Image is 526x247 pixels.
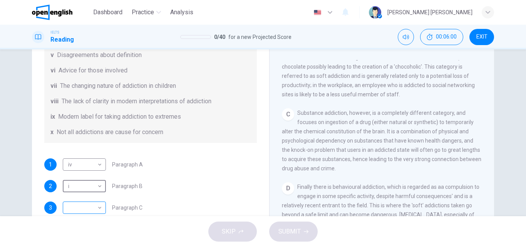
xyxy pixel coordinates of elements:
[50,112,55,121] span: ix
[112,183,142,189] span: Paragraph B
[112,205,142,210] span: Paragraph C
[132,8,154,17] span: Practice
[50,50,54,60] span: v
[282,182,294,195] div: D
[228,32,291,42] span: for a new Projected Score
[50,81,57,91] span: vii
[57,50,142,60] span: Disagreements about definition
[49,162,52,167] span: 1
[63,154,103,176] div: iv
[476,34,487,40] span: EXIT
[170,8,193,17] span: Analysis
[50,97,59,106] span: viii
[62,97,211,106] span: The lack of clarity in modern interpretations of addiction
[59,66,127,75] span: Advice for those involved
[50,30,59,35] span: IELTS
[93,8,122,17] span: Dashboard
[469,29,494,45] button: EXIT
[32,5,72,20] img: OpenEnglish logo
[313,10,322,15] img: en
[387,8,472,17] div: [PERSON_NAME] [PERSON_NAME]
[58,112,181,121] span: Modern label for taking addiction to extremes
[214,32,225,42] span: 0 / 40
[436,34,457,40] span: 00:06:00
[49,205,52,210] span: 3
[282,110,481,171] span: Substance addiction, however, is a completely different category, and focuses on ingestion of a d...
[167,5,196,19] button: Analysis
[129,5,164,19] button: Practice
[57,128,163,137] span: Not all addictions are cause for concern
[50,128,54,137] span: x
[112,162,143,167] span: Paragraph A
[60,81,176,91] span: The changing nature of addiction in children
[50,35,74,44] h1: Reading
[32,5,90,20] a: OpenEnglish logo
[282,108,294,121] div: C
[49,183,52,189] span: 2
[420,29,463,45] div: Hide
[50,66,55,75] span: vi
[63,175,103,197] div: i
[420,29,463,45] button: 00:06:00
[90,5,126,19] button: Dashboard
[398,29,414,45] div: Mute
[369,6,381,18] img: Profile picture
